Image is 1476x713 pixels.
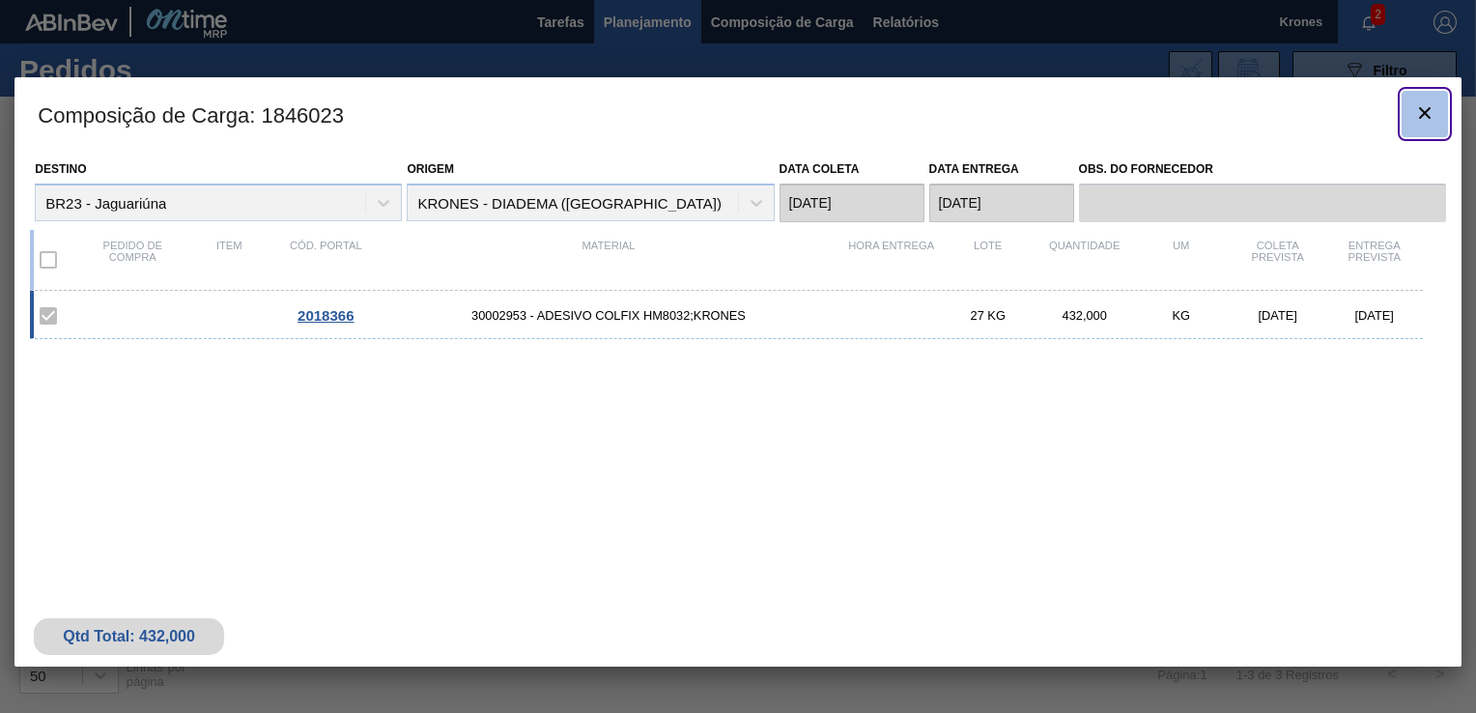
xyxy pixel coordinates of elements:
[14,77,1461,151] h3: Composição de Carga : 1846023
[84,240,181,280] div: Pedido de compra
[277,240,374,280] div: Cód. Portal
[1230,240,1326,280] div: Coleta Prevista
[929,184,1074,222] input: dd/mm/yyyy
[298,307,354,324] span: 2018366
[940,240,1036,280] div: Lote
[929,162,1019,176] label: Data entrega
[374,240,842,280] div: Material
[1326,308,1423,323] div: [DATE]
[843,240,940,280] div: Hora Entrega
[35,162,86,176] label: Destino
[48,628,210,645] div: Qtd Total: 432,000
[940,308,1036,323] div: 27 KG
[1326,240,1423,280] div: Entrega Prevista
[181,240,277,280] div: Item
[407,162,454,176] label: Origem
[374,308,842,323] span: 30002953 - ADESIVO COLFIX HM8032;KRONES
[1036,308,1133,323] div: 432,000
[1036,240,1133,280] div: Quantidade
[1230,308,1326,323] div: [DATE]
[1133,240,1230,280] div: UM
[277,307,374,324] div: Ir para o Pedido
[1079,156,1446,184] label: Obs. do Fornecedor
[780,184,924,222] input: dd/mm/yyyy
[780,162,860,176] label: Data coleta
[1133,308,1230,323] div: KG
